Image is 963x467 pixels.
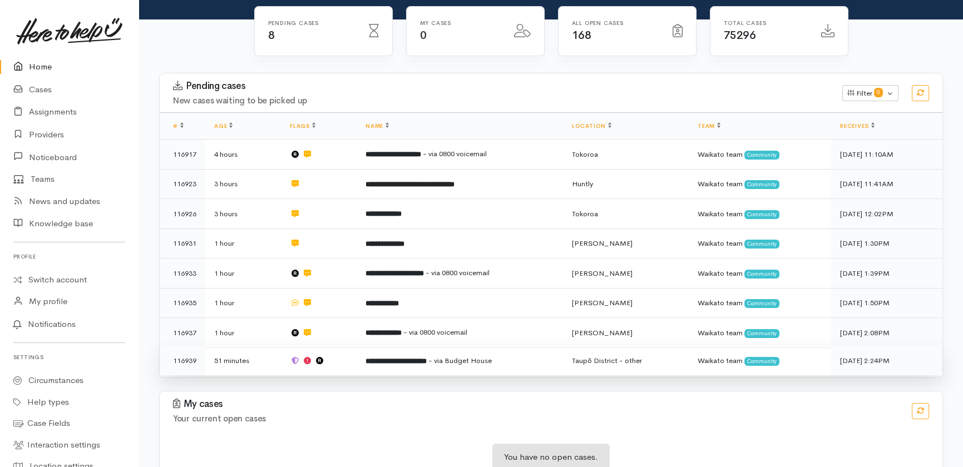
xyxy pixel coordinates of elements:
[173,399,898,410] h3: My cases
[831,259,942,289] td: [DATE] 1:39PM
[689,140,831,170] td: Waikato team
[572,298,633,307] span: [PERSON_NAME]
[744,357,779,366] span: Community
[831,346,942,375] td: [DATE] 2:24PM
[689,199,831,229] td: Waikato team
[689,259,831,289] td: Waikato team
[744,329,779,338] span: Community
[831,288,942,318] td: [DATE] 1:50PM
[160,199,205,229] td: 116926
[689,228,831,259] td: Waikato team
[13,350,125,365] h6: Settings
[205,346,281,375] td: 51 minutes
[205,318,281,348] td: 1 hour
[420,28,427,42] span: 0
[13,249,125,264] h6: Profile
[205,199,281,229] td: 3 hours
[831,199,942,229] td: [DATE] 12:02PM
[689,346,831,375] td: Waikato team
[744,151,779,160] span: Community
[205,169,281,199] td: 3 hours
[689,169,831,199] td: Waikato team
[744,270,779,279] span: Community
[572,150,598,159] span: Tokoroa
[831,318,942,348] td: [DATE] 2:08PM
[572,122,611,130] a: Location
[724,28,756,42] span: 75296
[572,28,591,42] span: 168
[698,122,720,130] a: Team
[724,20,808,26] h6: Total cases
[423,149,487,158] span: - via 0800 voicemail
[290,122,315,130] a: Flags
[744,299,779,308] span: Community
[205,288,281,318] td: 1 hour
[572,209,598,218] span: Tokoroa
[268,28,275,42] span: 8
[831,228,942,259] td: [DATE] 1:30PM
[160,169,205,199] td: 116923
[366,122,389,130] a: Name
[572,356,642,365] span: Taupō District - other
[173,122,184,130] a: #
[744,210,779,219] span: Community
[428,356,492,365] span: - via Budget House
[160,228,205,259] td: 116931
[160,346,205,375] td: 116939
[268,20,355,26] h6: Pending cases
[572,20,659,26] h6: All Open cases
[160,288,205,318] td: 116935
[160,259,205,289] td: 116933
[205,140,281,170] td: 4 hours
[572,269,633,278] span: [PERSON_NAME]
[426,268,490,277] span: - via 0800 voicemail
[840,122,875,130] a: Received
[572,328,633,337] span: [PERSON_NAME]
[831,169,942,199] td: [DATE] 11:41AM
[874,88,883,97] span: 0
[214,122,233,130] a: Age
[572,179,593,188] span: Huntly
[173,414,898,424] h4: Your current open cases
[160,140,205,170] td: 116917
[205,228,281,259] td: 1 hour
[831,140,942,170] td: [DATE] 11:10AM
[420,20,501,26] h6: My cases
[689,318,831,348] td: Waikato team
[572,239,633,248] span: [PERSON_NAME]
[173,96,829,106] h4: New cases waiting to be picked up
[205,259,281,289] td: 1 hour
[842,85,898,102] button: Filter0
[744,240,779,249] span: Community
[744,180,779,189] span: Community
[160,318,205,348] td: 116937
[403,327,467,337] span: - via 0800 voicemail
[173,81,829,92] h3: Pending cases
[689,288,831,318] td: Waikato team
